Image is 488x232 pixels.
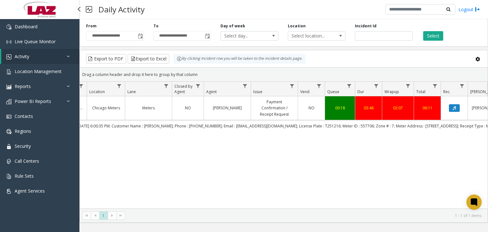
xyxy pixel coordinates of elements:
img: 'icon' [6,24,11,30]
span: Dur [357,89,364,94]
a: 06:11 [418,105,437,111]
span: Location Management [15,68,62,74]
a: Payment Confirmation / Receipt Request [255,99,294,117]
span: Issue [253,89,262,94]
div: By clicking Incident row you will be taken to the incident details page. [173,54,306,64]
a: Wrapup Filter Menu [404,82,412,90]
span: Dashboard [15,24,37,30]
img: infoIcon.svg [177,56,182,61]
img: 'icon' [6,144,11,149]
span: Call Centers [15,158,39,164]
h3: Daily Activity [95,2,148,17]
a: 03:46 [359,105,378,111]
a: Chicago Meters [91,105,121,111]
img: 'icon' [6,39,11,44]
a: Lane Filter Menu [162,82,171,90]
span: Toggle popup [204,31,211,40]
a: Logout [458,6,480,13]
span: Security [15,143,31,149]
span: Queue [327,89,339,94]
img: 'icon' [6,99,11,104]
a: Location Filter Menu [115,82,124,90]
img: 'icon' [6,69,11,74]
span: Reports [15,83,31,89]
span: Wrapup [384,89,399,94]
span: Live Queue Monitor [15,38,56,44]
a: 00:18 [329,105,351,111]
span: Agent Services [15,188,45,194]
a: Vend Filter Menu [315,82,323,90]
a: Lot Filter Menu [77,82,85,90]
label: From [86,23,97,29]
span: Contacts [15,113,33,119]
img: 'icon' [6,129,11,134]
span: Rule Sets [15,173,34,179]
span: Activity [15,53,29,59]
a: Rec. Filter Menu [458,82,466,90]
span: Power BI Reports [15,98,51,104]
a: Issue Filter Menu [288,82,296,90]
a: [PERSON_NAME] [208,105,247,111]
span: Select day... [221,31,267,40]
a: Agent Filter Menu [241,82,249,90]
span: Regions [15,128,31,134]
img: 'icon' [6,159,11,164]
label: Day of week [220,23,245,29]
span: Vend [300,89,309,94]
a: NO [176,105,200,111]
span: Select location... [288,31,334,40]
span: Page 1 [99,211,108,220]
span: NO [185,105,191,111]
a: NO [302,105,321,111]
a: 02:07 [386,105,410,111]
label: Incident Id [355,23,376,29]
kendo-pager-info: 1 - 1 of 1 items [129,213,481,218]
span: Closed by Agent [174,84,193,94]
img: 'icon' [6,54,11,59]
img: 'icon' [6,174,11,179]
img: logout [475,6,480,13]
div: Data table [80,82,488,208]
span: Toggle popup [137,31,144,40]
span: Lane [127,89,136,94]
a: Total Filter Menu [431,82,439,90]
span: NO [308,105,315,111]
button: Export to PDF [86,54,126,64]
button: Select [423,31,443,41]
img: 'icon' [6,114,11,119]
a: Meters [129,105,168,111]
button: Export to Excel [128,54,169,64]
div: Drag a column header and drop it here to group by that column [80,69,488,80]
img: 'icon' [6,84,11,89]
img: 'icon' [6,189,11,194]
a: Dur Filter Menu [372,82,381,90]
span: Rec. [443,89,451,94]
a: Queue Filter Menu [345,82,354,90]
span: Location [89,89,105,94]
img: pageIcon [86,2,92,17]
span: Agent [206,89,217,94]
label: Location [288,23,306,29]
label: To [153,23,159,29]
a: Activity [1,49,79,64]
span: Total [416,89,425,94]
a: Closed by Agent Filter Menu [194,82,202,90]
